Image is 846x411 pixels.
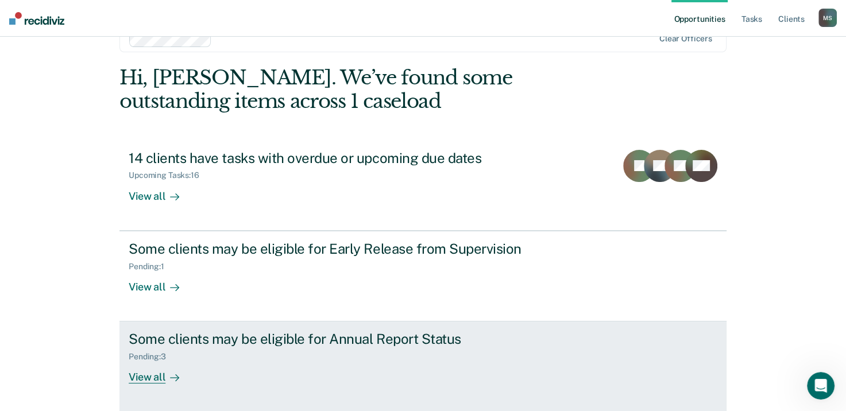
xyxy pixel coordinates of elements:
button: MS [818,9,837,27]
div: Hi, [PERSON_NAME]. We’ve found some outstanding items across 1 caseload [119,66,605,113]
div: Pending : 1 [129,262,173,272]
div: View all [129,271,193,293]
div: View all [129,362,193,384]
div: M S [818,9,837,27]
div: Some clients may be eligible for Early Release from Supervision [129,241,532,257]
div: Upcoming Tasks : 16 [129,170,208,180]
iframe: Intercom live chat [807,372,835,400]
img: Recidiviz [9,12,64,25]
div: 14 clients have tasks with overdue or upcoming due dates [129,150,532,166]
div: Pending : 3 [129,352,175,362]
div: Some clients may be eligible for Annual Report Status [129,331,532,347]
div: Clear officers [659,34,712,44]
a: Some clients may be eligible for Early Release from SupervisionPending:1View all [119,231,727,321]
a: 14 clients have tasks with overdue or upcoming due datesUpcoming Tasks:16View all [119,141,727,231]
div: View all [129,180,193,203]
